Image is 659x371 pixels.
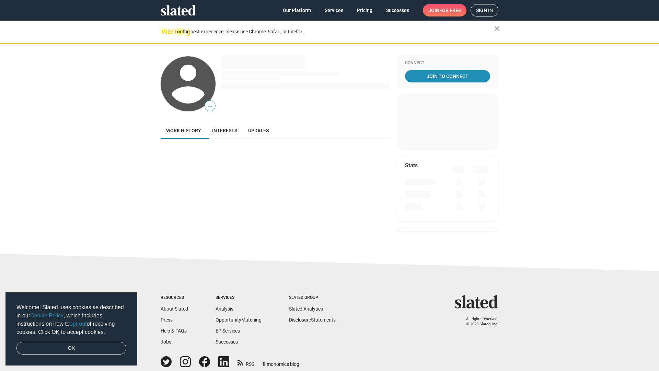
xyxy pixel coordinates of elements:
[161,317,173,323] a: Press
[277,4,316,16] a: Our Platform
[459,317,498,327] p: All rights reserved. © 2025 Slated, Inc.
[243,122,274,139] a: Updates
[386,4,409,16] span: Successes
[439,4,461,16] span: for free
[216,328,240,334] a: EP Services
[16,303,126,336] span: Welcome! Slated uses cookies as described in our , which includes instructions on how to of recei...
[289,295,336,301] div: Slated Group
[161,328,187,334] a: Help & FAQs
[161,295,188,301] div: Resources
[161,306,188,312] a: About Slated
[207,122,243,139] a: Interests
[205,102,215,111] span: —
[216,317,262,323] a: OpportunityMatching
[289,317,336,323] a: DisclosureStatements
[161,27,170,35] mat-icon: warning
[212,128,237,133] span: Interests
[216,295,262,301] div: Services
[16,342,126,355] a: dismiss cookie message
[476,4,493,16] span: Sign in
[248,128,269,133] span: Updates
[263,356,299,368] a: filmonomics blog
[471,4,498,16] a: Sign in
[428,4,461,16] span: Join
[351,4,378,16] a: Pricing
[325,4,343,16] span: Services
[319,4,349,16] a: Services
[381,4,415,16] a: Successes
[405,70,490,82] a: Join To Connect
[263,361,271,367] span: film
[493,24,501,33] mat-icon: close
[166,128,201,133] span: Work history
[216,339,238,345] a: Successes
[283,4,311,16] span: Our Platform
[406,70,489,82] span: Join To Connect
[174,27,494,36] div: For the best experience, please use Chrome, Safari, or Firefox.
[5,292,137,366] div: cookieconsent
[357,4,372,16] span: Pricing
[70,321,87,327] a: opt-out
[30,313,63,318] a: Cookie Policy
[405,60,490,66] div: Connect
[161,339,171,345] a: Jobs
[405,162,418,169] mat-card-title: Stats
[289,306,323,312] a: Slated Analytics
[238,357,254,368] a: RSS
[216,306,233,312] a: Analysis
[161,122,207,139] a: Work history
[423,4,466,16] a: Joinfor free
